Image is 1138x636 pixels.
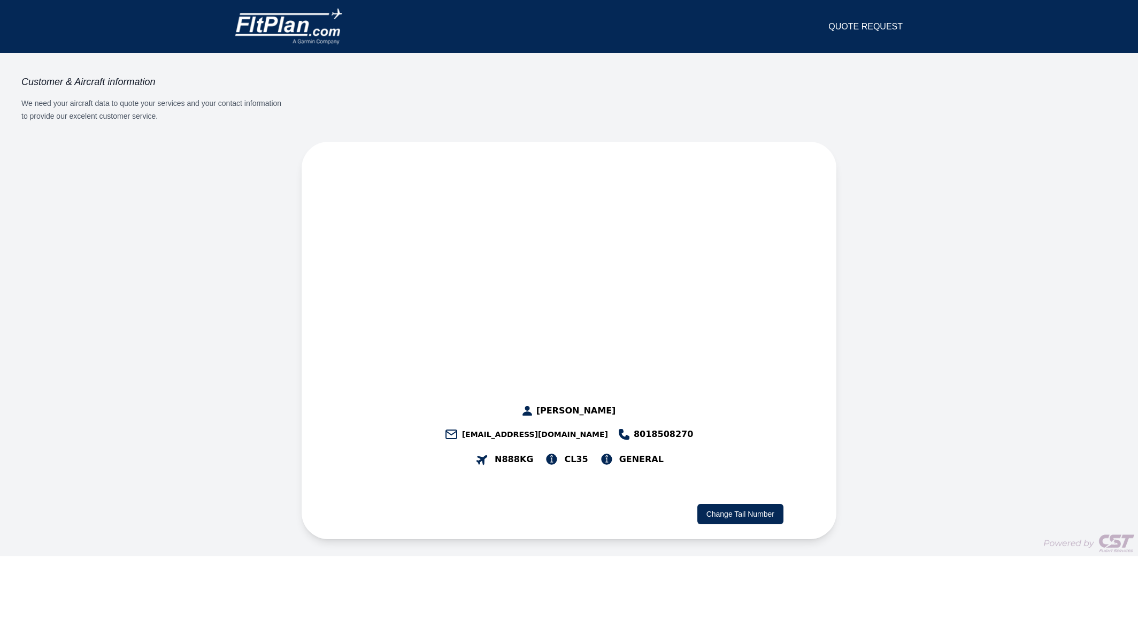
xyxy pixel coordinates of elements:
[495,453,533,466] span: N888KG
[1031,530,1138,556] img: Power By CST
[828,20,903,33] a: QUOTE REQUEST
[235,9,342,44] img: logo
[536,404,616,417] span: [PERSON_NAME]
[462,429,608,440] span: [EMAIL_ADDRESS][DOMAIN_NAME]
[564,453,588,466] span: CL35
[21,99,281,120] span: We need your aircraft data to quote your services and your contact information to provide our exc...
[634,428,693,441] span: 8018508270
[21,75,289,88] h3: Customer & Aircraft information
[619,453,664,466] span: GENERAL
[697,504,783,524] button: Change Tail Number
